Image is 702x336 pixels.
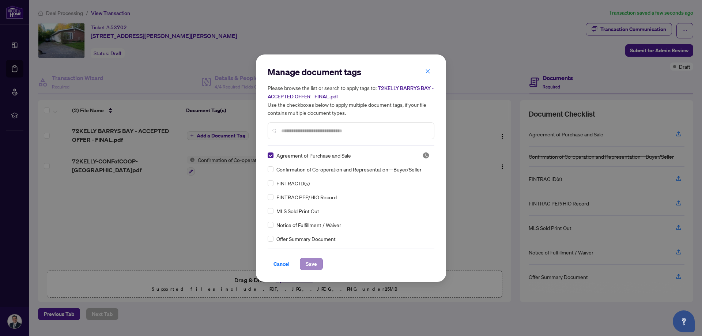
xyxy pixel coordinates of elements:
button: Cancel [268,258,295,270]
span: close [425,69,430,74]
span: MLS Sold Print Out [276,207,319,215]
h5: Please browse the list or search to apply tags to: Use the checkboxes below to apply multiple doc... [268,84,434,117]
span: Cancel [273,258,290,270]
span: Pending Review [422,152,430,159]
button: Open asap [673,310,695,332]
span: 72KELLY BARRYS BAY - ACCEPTED OFFER - FINAL.pdf [268,85,434,100]
span: FINTRAC ID(s) [276,179,310,187]
button: Save [300,258,323,270]
span: Notice of Fulfillment / Waiver [276,221,341,229]
span: Agreement of Purchase and Sale [276,151,351,159]
span: FINTRAC PEP/HIO Record [276,193,337,201]
h2: Manage document tags [268,66,434,78]
span: Confirmation of Co-operation and Representation—Buyer/Seller [276,165,422,173]
img: status [422,152,430,159]
span: Save [306,258,317,270]
span: Offer Summary Document [276,235,336,243]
